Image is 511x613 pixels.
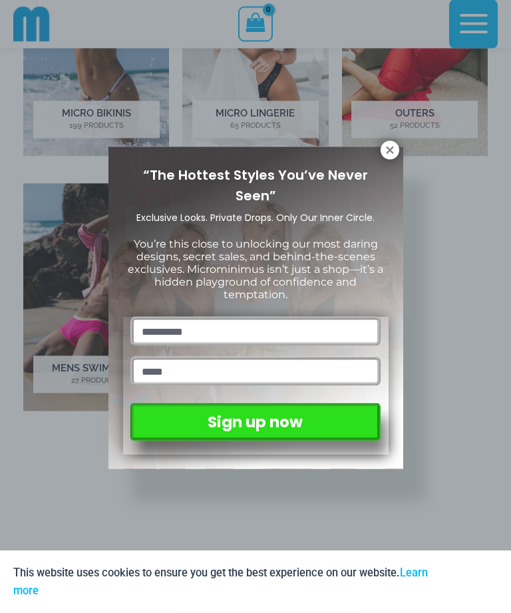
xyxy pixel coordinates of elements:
span: You’re this close to unlocking our most daring designs, secret sales, and behind-the-scenes exclu... [128,238,383,302]
a: Learn more [13,566,428,597]
p: This website uses cookies to ensure you get the best experience on our website. [13,564,431,600]
button: Accept [441,564,498,600]
button: Sign up now [130,403,380,441]
span: “The Hottest Styles You’ve Never Seen” [143,166,368,205]
span: Exclusive Looks. Private Drops. Only Our Inner Circle. [136,211,375,224]
button: Close [381,141,399,160]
